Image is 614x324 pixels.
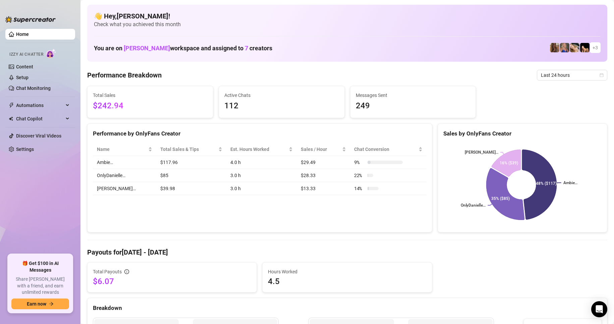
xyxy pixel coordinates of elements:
[97,146,147,153] span: Name
[46,49,56,58] img: AI Chatter
[16,147,34,152] a: Settings
[27,301,46,307] span: Earn now
[356,100,470,112] span: 249
[268,276,426,287] span: 4.5
[224,100,339,112] span: 112
[94,45,272,52] h1: You are on workspace and assigned to creators
[93,129,427,138] div: Performance by OnlyFans Creator
[297,143,350,156] th: Sales / Hour
[16,75,29,80] a: Setup
[560,43,569,52] img: Ambie
[550,43,559,52] img: daniellerose
[11,276,69,296] span: Share [PERSON_NAME] with a friend, and earn unlimited rewards
[93,92,208,99] span: Total Sales
[93,182,156,195] td: [PERSON_NAME]…
[16,100,64,111] span: Automations
[354,172,365,179] span: 22 %
[9,51,43,58] span: Izzy AI Chatter
[94,11,601,21] h4: 👋 Hey, [PERSON_NAME] !
[93,100,208,112] span: $242.94
[93,304,602,313] div: Breakdown
[563,180,577,185] text: Ambie…
[156,182,226,195] td: $39.98
[9,116,13,121] img: Chat Copilot
[354,146,417,153] span: Chat Conversion
[580,43,590,52] img: Brittany️‍
[465,150,498,155] text: [PERSON_NAME]…
[16,64,33,69] a: Content
[156,169,226,182] td: $85
[354,185,365,192] span: 14 %
[16,113,64,124] span: Chat Copilot
[93,268,122,275] span: Total Payouts
[600,73,604,77] span: calendar
[11,260,69,273] span: 🎁 Get $100 in AI Messages
[16,32,29,37] a: Home
[297,156,350,169] td: $29.49
[87,70,162,80] h4: Performance Breakdown
[350,143,427,156] th: Chat Conversion
[93,156,156,169] td: Ambie…
[297,182,350,195] td: $13.33
[226,182,297,195] td: 3.0 h
[160,146,217,153] span: Total Sales & Tips
[11,299,69,309] button: Earn nowarrow-right
[49,302,54,306] span: arrow-right
[356,92,470,99] span: Messages Sent
[230,146,287,153] div: Est. Hours Worked
[226,156,297,169] td: 4.0 h
[593,44,598,51] span: + 3
[93,276,251,287] span: $6.07
[443,129,602,138] div: Sales by OnlyFans Creator
[460,203,486,208] text: OnlyDanielle…
[16,133,61,139] a: Discover Viral Videos
[156,156,226,169] td: $117.96
[226,169,297,182] td: 3.0 h
[541,70,603,80] span: Last 24 hours
[570,43,579,52] img: OnlyDanielle
[94,21,601,28] span: Check what you achieved this month
[124,269,129,274] span: info-circle
[16,86,51,91] a: Chat Monitoring
[224,92,339,99] span: Active Chats
[301,146,341,153] span: Sales / Hour
[591,301,607,317] div: Open Intercom Messenger
[124,45,170,52] span: [PERSON_NAME]
[156,143,226,156] th: Total Sales & Tips
[268,268,426,275] span: Hours Worked
[245,45,248,52] span: 7
[93,169,156,182] td: OnlyDanielle…
[297,169,350,182] td: $28.33
[354,159,365,166] span: 9 %
[87,248,607,257] h4: Payouts for [DATE] - [DATE]
[9,103,14,108] span: thunderbolt
[5,16,56,23] img: logo-BBDzfeDw.svg
[93,143,156,156] th: Name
